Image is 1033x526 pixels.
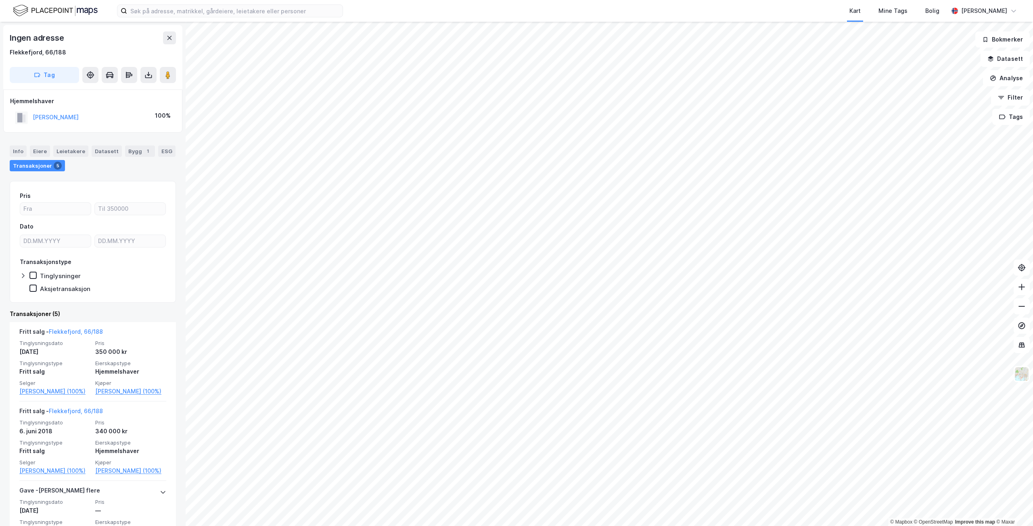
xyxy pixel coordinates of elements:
[975,31,1030,48] button: Bokmerker
[54,162,62,170] div: 5
[95,235,165,247] input: DD.MM.YYYY
[19,466,90,476] a: [PERSON_NAME] (100%)
[19,340,90,347] span: Tinglysningsdato
[155,111,171,121] div: 100%
[95,446,166,456] div: Hjemmelshaver
[95,519,166,526] span: Eierskapstype
[992,109,1030,125] button: Tags
[993,487,1033,526] div: Kontrollprogram for chat
[10,48,66,57] div: Flekkefjord, 66/188
[19,506,90,516] div: [DATE]
[19,439,90,446] span: Tinglysningstype
[20,203,91,215] input: Fra
[993,487,1033,526] iframe: Chat Widget
[20,235,91,247] input: DD.MM.YYYY
[19,347,90,357] div: [DATE]
[890,519,912,525] a: Mapbox
[10,67,79,83] button: Tag
[19,426,90,436] div: 6. juni 2018
[20,257,71,267] div: Transaksjonstype
[20,222,33,231] div: Dato
[19,519,90,526] span: Tinglysningstype
[849,6,861,16] div: Kart
[914,519,953,525] a: OpenStreetMap
[95,340,166,347] span: Pris
[40,285,90,293] div: Aksjetransaksjon
[95,459,166,466] span: Kjøper
[95,426,166,436] div: 340 000 kr
[95,466,166,476] a: [PERSON_NAME] (100%)
[95,419,166,426] span: Pris
[925,6,939,16] div: Bolig
[19,419,90,426] span: Tinglysningsdato
[10,309,176,319] div: Transaksjoner (5)
[53,146,88,157] div: Leietakere
[158,146,176,157] div: ESG
[95,506,166,516] div: —
[991,89,1030,106] button: Filter
[10,31,65,44] div: Ingen adresse
[95,387,166,396] a: [PERSON_NAME] (100%)
[13,4,98,18] img: logo.f888ab2527a4732fd821a326f86c7f29.svg
[92,146,122,157] div: Datasett
[10,160,65,171] div: Transaksjoner
[95,380,166,387] span: Kjøper
[49,407,103,414] a: Flekkefjord, 66/188
[983,70,1030,86] button: Analyse
[95,439,166,446] span: Eierskapstype
[19,459,90,466] span: Selger
[19,387,90,396] a: [PERSON_NAME] (100%)
[878,6,908,16] div: Mine Tags
[95,347,166,357] div: 350 000 kr
[981,51,1030,67] button: Datasett
[49,328,103,335] a: Flekkefjord, 66/188
[144,147,152,155] div: 1
[95,360,166,367] span: Eierskapstype
[19,360,90,367] span: Tinglysningstype
[95,203,165,215] input: Til 350000
[40,272,81,280] div: Tinglysninger
[19,367,90,376] div: Fritt salg
[10,96,176,106] div: Hjemmelshaver
[19,380,90,387] span: Selger
[10,146,27,157] div: Info
[95,367,166,376] div: Hjemmelshaver
[125,146,155,157] div: Bygg
[20,191,31,201] div: Pris
[127,5,343,17] input: Søk på adresse, matrikkel, gårdeiere, leietakere eller personer
[961,6,1007,16] div: [PERSON_NAME]
[19,406,103,419] div: Fritt salg -
[19,499,90,505] span: Tinglysningsdato
[19,327,103,340] div: Fritt salg -
[19,446,90,456] div: Fritt salg
[955,519,995,525] a: Improve this map
[95,499,166,505] span: Pris
[19,486,100,499] div: Gave - [PERSON_NAME] flere
[1014,366,1029,382] img: Z
[30,146,50,157] div: Eiere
